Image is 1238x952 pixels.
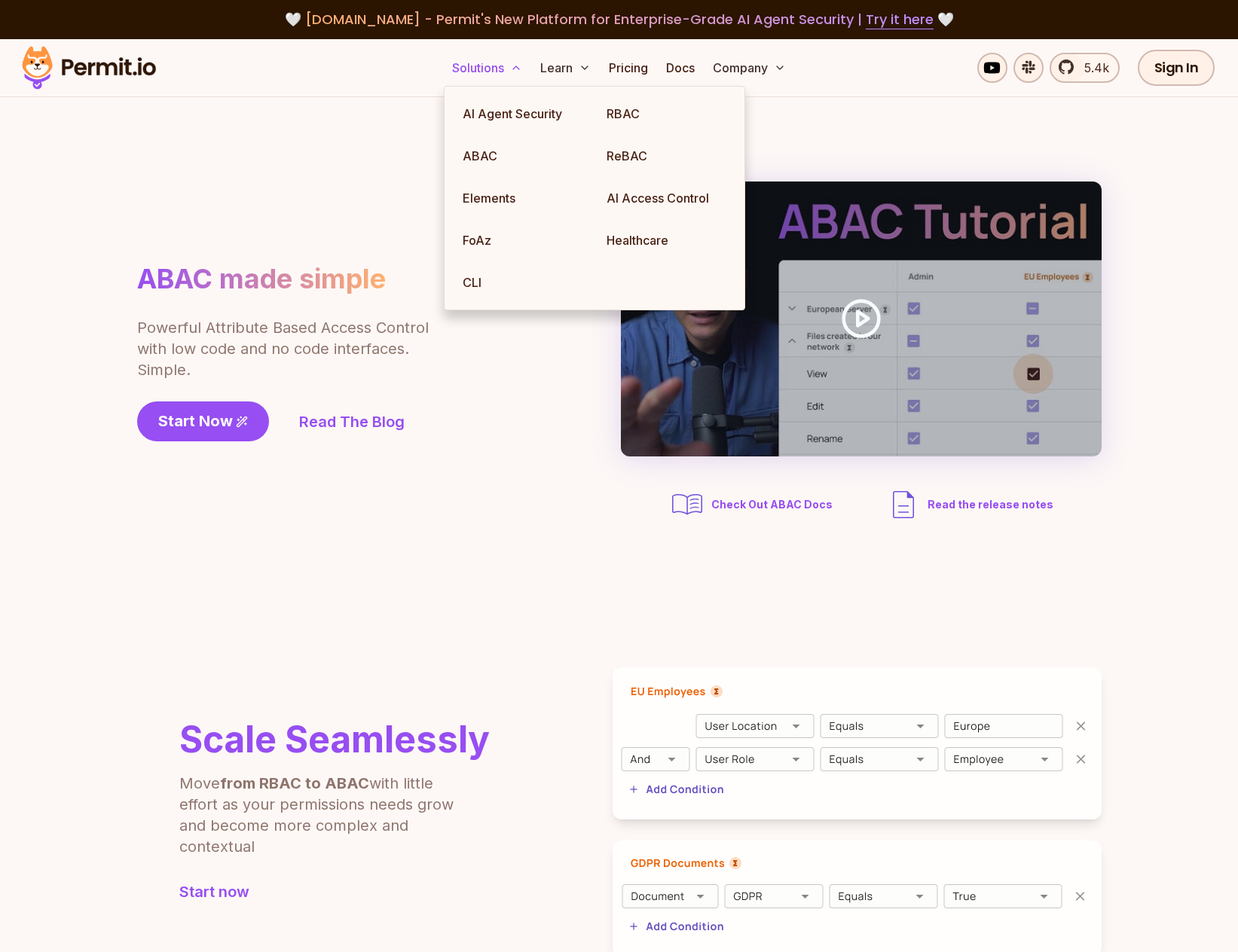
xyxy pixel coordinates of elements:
a: FoAz [451,219,595,261]
div: 🤍 🤍 [36,9,1202,30]
a: Start Now [137,401,269,441]
span: 5.4k [1075,59,1109,77]
a: RBAC [595,93,738,135]
a: Docs [660,53,701,83]
a: Check Out ABAC Docs [669,487,837,523]
span: Read the release notes [928,497,1053,512]
h1: ABAC made simple [137,262,386,296]
span: Check Out ABAC Docs [711,497,833,512]
a: Pricing [603,53,654,83]
img: abac docs [669,487,705,523]
a: Read The Blog [299,411,405,432]
button: Learn [534,53,597,83]
a: Read the release notes [885,487,1053,523]
a: 5.4k [1050,53,1120,83]
a: Try it here [866,10,934,29]
a: ABAC [451,135,595,177]
img: Permit logo [15,42,163,93]
span: [DOMAIN_NAME] - Permit's New Platform for Enterprise-Grade AI Agent Security | [305,10,934,29]
p: Move with little effort as your permissions needs grow and become more complex and contextual [179,773,473,857]
p: Powerful Attribute Based Access Control with low code and no code interfaces. Simple. [137,317,431,380]
a: Start now [179,881,490,902]
span: Start Now [158,410,233,432]
a: AI Access Control [595,177,738,219]
a: Elements [451,177,595,219]
h2: Scale Seamlessly [179,722,490,758]
a: AI Agent Security [451,93,595,135]
button: Solutions [446,53,528,83]
a: ReBAC [595,135,738,177]
button: Company [707,53,792,83]
a: Healthcare [595,219,738,261]
img: description [885,487,922,523]
a: Sign In [1138,50,1215,86]
a: CLI [451,261,595,304]
b: from RBAC to ABAC [220,774,369,792]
